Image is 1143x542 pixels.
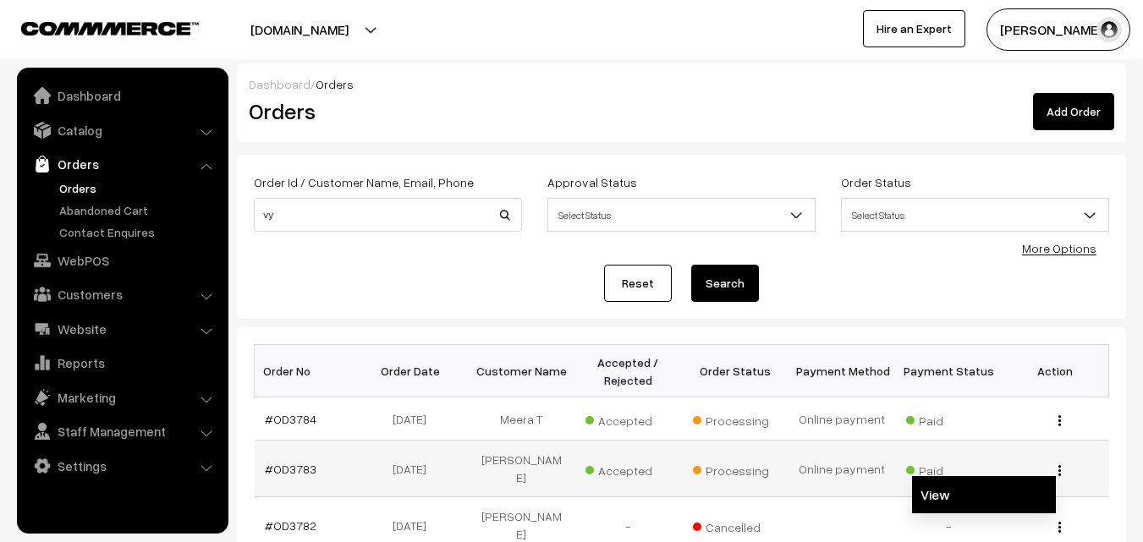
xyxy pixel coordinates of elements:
span: Select Status [547,198,816,232]
input: Order Id / Customer Name / Customer Email / Customer Phone [254,198,522,232]
td: Online payment [789,441,895,497]
img: Menu [1058,522,1061,533]
button: [PERSON_NAME] [986,8,1130,51]
img: COMMMERCE [21,22,199,35]
span: Paid [906,457,991,479]
span: Accepted [585,457,670,479]
a: WebPOS [21,245,223,276]
span: Select Status [548,200,815,230]
button: Search [691,265,759,302]
span: Processing [693,457,778,479]
img: user [1096,17,1122,42]
a: Marketing [21,382,223,413]
a: Abandoned Cart [55,201,223,219]
th: Order Status [682,345,789,397]
a: Hire an Expert [863,10,965,47]
td: Meera T [468,397,574,441]
label: Order Status [841,173,911,191]
label: Order Id / Customer Name, Email, Phone [254,173,474,191]
a: Reports [21,348,223,378]
span: Accepted [585,408,670,430]
td: [DATE] [361,441,468,497]
a: #OD3784 [265,412,316,426]
a: Reset [604,265,672,302]
th: Action [1002,345,1108,397]
a: #OD3783 [265,462,316,476]
th: Order No [255,345,361,397]
td: [PERSON_NAME] [468,441,574,497]
a: View [912,476,1056,513]
td: [DATE] [361,397,468,441]
span: Paid [906,408,991,430]
td: Online payment [789,397,895,441]
h2: Orders [249,98,520,124]
a: COMMMERCE [21,17,169,37]
a: More Options [1022,241,1096,255]
a: Add Order [1033,93,1114,130]
th: Payment Method [789,345,895,397]
th: Customer Name [468,345,574,397]
a: Catalog [21,115,223,145]
button: [DOMAIN_NAME] [191,8,408,51]
th: Order Date [361,345,468,397]
img: Menu [1058,415,1061,426]
a: Website [21,314,223,344]
div: / [249,75,1114,93]
a: Contact Enquires [55,223,223,241]
span: Orders [316,77,354,91]
a: Dashboard [21,80,223,111]
img: Menu [1058,465,1061,476]
label: Approval Status [547,173,637,191]
th: Accepted / Rejected [574,345,681,397]
a: #OD3782 [265,518,316,533]
span: Select Status [842,200,1108,230]
th: Payment Status [895,345,1002,397]
a: Customers [21,279,223,309]
a: Orders [55,179,223,197]
a: Dashboard [249,77,310,91]
span: Cancelled [693,514,778,536]
span: Select Status [841,198,1109,232]
a: Orders [21,149,223,179]
span: Processing [693,408,778,430]
a: Staff Management [21,416,223,446]
a: Settings [21,451,223,481]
